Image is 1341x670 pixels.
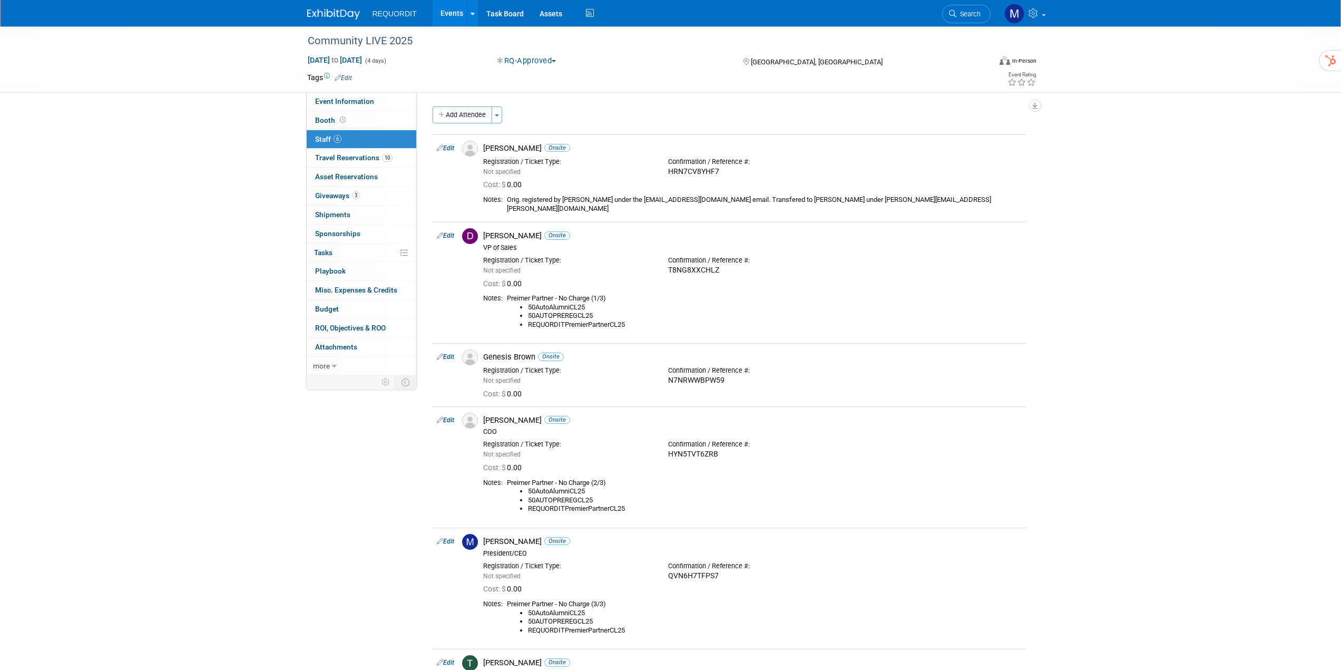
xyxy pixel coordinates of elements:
[307,187,416,205] a: Giveaways3
[307,168,416,186] a: Asset Reservations
[483,366,652,375] div: Registration / Ticket Type:
[668,571,837,581] div: QVN6H7TFPS7
[483,180,526,189] span: 0.00
[307,225,416,243] a: Sponsorships
[437,416,454,424] a: Edit
[307,92,416,111] a: Event Information
[483,537,1022,547] div: [PERSON_NAME]
[483,244,1022,252] div: VP of Sales
[483,390,526,398] span: 0.00
[668,158,837,166] div: Confirmation / Reference #:
[373,9,417,18] span: REQUORDIT
[483,294,503,303] div: Notes:
[315,191,360,200] span: Giveaways
[956,10,981,18] span: Search
[528,487,1022,496] li: 50AutoAlumniCL25
[307,55,363,65] span: [DATE] [DATE]
[307,149,416,167] a: Travel Reservations10
[437,538,454,545] a: Edit
[483,479,503,487] div: Notes:
[507,479,1022,513] div: Preimer Partner - No Charge (2/3)
[493,55,560,66] button: RQ-Approved
[307,262,416,280] a: Playbook
[751,58,883,66] span: [GEOGRAPHIC_DATA], [GEOGRAPHIC_DATA]
[364,57,386,64] span: (4 days)
[304,32,975,51] div: Community LIVE 2025
[483,390,507,398] span: Cost: $
[668,167,837,177] div: HRN7CV8YHF7
[538,353,564,361] span: Onsite
[315,286,397,294] span: Misc. Expenses & Credits
[483,463,526,472] span: 0.00
[315,324,386,332] span: ROI, Objectives & ROO
[544,231,570,239] span: Onsite
[668,366,837,375] div: Confirmation / Reference #:
[483,428,1022,436] div: COO
[528,496,1022,505] li: 50AUTOPREREGCL25
[315,116,348,124] span: Booth
[668,440,837,449] div: Confirmation / Reference #:
[483,168,521,176] span: Not specified
[528,609,1022,618] li: 50AutoAlumniCL25
[483,180,507,189] span: Cost: $
[483,572,521,580] span: Not specified
[307,206,416,224] a: Shipments
[462,228,478,244] img: D.jpg
[507,196,1022,213] div: Orig. registered by [PERSON_NAME] under the [EMAIL_ADDRESS][DOMAIN_NAME] email. Transfered to [PE...
[507,294,1022,329] div: Preimer Partner - No Charge (1/3)
[483,267,521,274] span: Not specified
[483,463,507,472] span: Cost: $
[330,56,340,64] span: to
[668,376,837,385] div: N7NRWWBPW59
[528,321,1022,329] li: REQUORDITPremierPartnerCL25
[307,9,360,20] img: ExhibitDay
[433,106,492,123] button: Add Attendee
[335,74,352,82] a: Edit
[338,116,348,124] span: Booth not reserved yet
[1004,4,1024,24] img: Mariana Basto
[483,658,1022,668] div: [PERSON_NAME]
[483,196,503,204] div: Notes:
[668,562,837,570] div: Confirmation / Reference #:
[483,231,1022,241] div: [PERSON_NAME]
[1000,56,1010,65] img: Format-Inperson.png
[483,562,652,570] div: Registration / Ticket Type:
[307,130,416,149] a: Staff6
[483,279,526,288] span: 0.00
[942,5,991,23] a: Search
[462,141,478,157] img: Associate-Profile-5.png
[507,600,1022,635] div: Preimer Partner - No Charge (3/3)
[462,413,478,429] img: Associate-Profile-5.png
[483,585,526,593] span: 0.00
[395,375,416,389] td: Toggle Event Tabs
[528,312,1022,321] li: 50AUTOPREREGCL25
[437,659,454,666] a: Edit
[483,549,1022,558] div: President/CEO
[928,55,1037,71] div: Event Format
[544,537,570,545] span: Onsite
[483,451,521,458] span: Not specified
[307,319,416,337] a: ROI, Objectives & ROO
[307,357,416,375] a: more
[334,135,341,143] span: 6
[1012,57,1036,65] div: In-Person
[313,362,330,370] span: more
[668,266,837,275] div: T8NG8XXCHLZ
[315,153,393,162] span: Travel Reservations
[668,450,837,459] div: HYN5TVT6ZRB
[528,504,1022,513] li: REQUORDITPremierPartnerCL25
[483,415,1022,425] div: [PERSON_NAME]
[315,97,374,105] span: Event Information
[528,303,1022,312] li: 50AutoAlumniCL25
[1007,72,1036,77] div: Event Rating
[437,353,454,361] a: Edit
[483,352,1022,362] div: Genesis Brown
[483,600,503,608] div: Notes:
[382,154,393,162] span: 10
[668,256,837,265] div: Confirmation / Reference #:
[307,338,416,356] a: Attachments
[483,256,652,265] div: Registration / Ticket Type:
[307,244,416,262] a: Tasks
[315,343,357,351] span: Attachments
[483,279,507,288] span: Cost: $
